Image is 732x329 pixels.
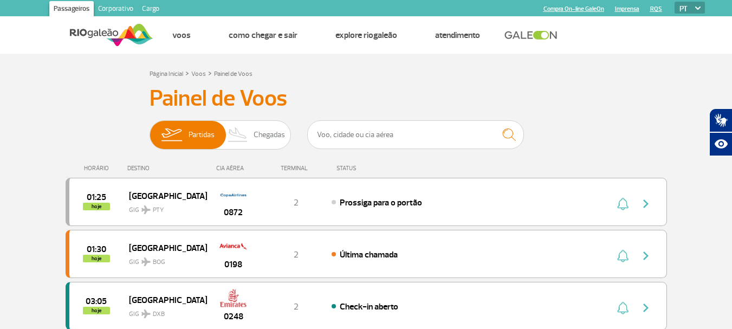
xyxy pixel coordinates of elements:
[340,197,422,208] span: Prossiga para o portão
[224,310,243,323] span: 0248
[650,5,662,12] a: RQS
[222,121,254,149] img: slider-desembarque
[83,255,110,262] span: hoje
[340,301,398,312] span: Check-in aberto
[331,165,419,172] div: STATUS
[129,241,198,255] span: [GEOGRAPHIC_DATA]
[153,205,164,215] span: PTY
[154,121,189,149] img: slider-embarque
[340,249,398,260] span: Última chamada
[153,257,165,267] span: BOG
[214,70,252,78] a: Painel de Voos
[224,258,242,271] span: 0198
[172,30,191,41] a: Voos
[86,298,107,305] span: 2025-09-25 03:05:00
[189,121,215,149] span: Partidas
[87,246,106,253] span: 2025-09-25 01:30:00
[185,67,189,79] a: >
[153,309,165,319] span: DXB
[127,165,206,172] div: DESTINO
[141,205,151,214] img: destiny_airplane.svg
[709,108,732,132] button: Abrir tradutor de língua de sinais.
[224,206,243,219] span: 0872
[639,301,652,314] img: seta-direita-painel-voo.svg
[129,251,198,267] span: GIG
[294,197,299,208] span: 2
[617,249,629,262] img: sino-painel-voo.svg
[615,5,639,12] a: Imprensa
[83,203,110,210] span: hoje
[83,307,110,314] span: hoje
[543,5,604,12] a: Compra On-line GaleOn
[129,199,198,215] span: GIG
[206,165,261,172] div: CIA AÉREA
[709,108,732,156] div: Plugin de acessibilidade da Hand Talk.
[294,249,299,260] span: 2
[294,301,299,312] span: 2
[129,189,198,203] span: [GEOGRAPHIC_DATA]
[141,309,151,318] img: destiny_airplane.svg
[141,257,151,266] img: destiny_airplane.svg
[150,85,583,112] h3: Painel de Voos
[208,67,212,79] a: >
[129,293,198,307] span: [GEOGRAPHIC_DATA]
[94,1,138,18] a: Corporativo
[435,30,480,41] a: Atendimento
[261,165,331,172] div: TERMINAL
[229,30,297,41] a: Como chegar e sair
[639,197,652,210] img: seta-direita-painel-voo.svg
[617,197,629,210] img: sino-painel-voo.svg
[49,1,94,18] a: Passageiros
[335,30,397,41] a: Explore RIOgaleão
[254,121,285,149] span: Chegadas
[617,301,629,314] img: sino-painel-voo.svg
[709,132,732,156] button: Abrir recursos assistivos.
[191,70,206,78] a: Voos
[87,193,106,201] span: 2025-09-25 01:25:00
[138,1,164,18] a: Cargo
[307,120,524,149] input: Voo, cidade ou cia aérea
[639,249,652,262] img: seta-direita-painel-voo.svg
[69,165,128,172] div: HORÁRIO
[129,304,198,319] span: GIG
[150,70,183,78] a: Página Inicial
